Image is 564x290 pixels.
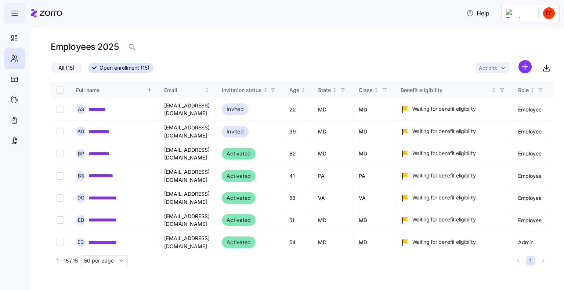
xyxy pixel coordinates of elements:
[283,209,312,231] td: 51
[512,187,551,209] td: Employee
[353,143,395,165] td: MD
[78,173,84,178] span: B S
[312,143,353,165] td: MD
[147,88,152,93] div: Sorted ascending
[412,128,476,135] span: Waiting for benefit eligibility
[77,195,84,200] span: D G
[227,172,251,180] span: Activated
[301,88,306,93] div: Not sorted
[353,165,395,187] td: PA
[512,231,551,253] td: Admin
[57,216,64,224] input: Select record 6
[227,216,251,224] span: Activated
[283,231,312,253] td: 54
[476,62,510,73] button: Actions
[57,128,64,135] input: Select record 2
[57,150,64,157] input: Select record 3
[57,87,64,94] input: Select all records
[283,121,312,143] td: 39
[353,209,395,231] td: MD
[526,256,535,265] button: 1
[78,218,84,223] span: E D
[158,143,216,165] td: [EMAIL_ADDRESS][DOMAIN_NAME]
[78,151,84,156] span: B P
[512,82,551,99] th: RoleNot sorted
[58,63,75,73] span: All (15)
[158,231,216,253] td: [EMAIL_ADDRESS][DOMAIN_NAME]
[412,105,476,113] span: Waiting for benefit eligibility
[412,194,476,201] span: Waiting for benefit eligibility
[51,41,119,52] h1: Employees 2025
[70,82,158,99] th: Full nameSorted ascending
[530,88,535,93] div: Not sorted
[158,82,216,99] th: EmailNot sorted
[57,106,64,113] input: Select record 1
[353,99,395,121] td: MD
[312,187,353,209] td: VA
[227,149,251,158] span: Activated
[158,209,216,231] td: [EMAIL_ADDRESS][DOMAIN_NAME]
[374,88,379,93] div: Not sorted
[312,82,353,99] th: StateNot sorted
[359,86,373,94] div: Class
[57,239,64,246] input: Select record 7
[512,143,551,165] td: Employee
[57,257,78,264] span: 1 - 15 / 15
[57,194,64,202] input: Select record 5
[513,256,523,265] button: Previous page
[506,9,532,18] img: Employer logo
[353,82,395,99] th: ClassNot sorted
[412,150,476,157] span: Waiting for benefit eligibility
[57,172,64,180] input: Select record 4
[164,86,203,94] div: Email
[412,238,476,246] span: Waiting for benefit eligibility
[479,66,497,71] span: Actions
[491,88,496,93] div: Not sorted
[263,88,268,93] div: Not sorted
[318,86,331,94] div: State
[158,121,216,143] td: [EMAIL_ADDRESS][DOMAIN_NAME]
[412,216,476,223] span: Waiting for benefit eligibility
[312,231,353,253] td: MD
[227,105,244,114] span: Invited
[312,165,353,187] td: PA
[227,194,251,202] span: Activated
[332,88,337,93] div: Not sorted
[76,86,146,94] div: Full name
[518,86,529,94] div: Role
[283,82,312,99] th: AgeNot sorted
[227,127,244,136] span: Invited
[216,82,283,99] th: Invitation statusNot sorted
[227,238,251,247] span: Activated
[353,231,395,253] td: MD
[100,63,149,73] span: Open enrollment (15)
[395,82,512,99] th: Benefit eligibilityNot sorted
[466,9,489,18] span: Help
[283,99,312,121] td: 22
[283,165,312,187] td: 41
[401,86,490,94] div: Benefit eligibility
[353,121,395,143] td: MD
[158,165,216,187] td: [EMAIL_ADDRESS][DOMAIN_NAME]
[538,256,548,265] button: Next page
[77,240,84,245] span: E C
[158,99,216,121] td: [EMAIL_ADDRESS][DOMAIN_NAME]
[412,172,476,179] span: Waiting for benefit eligibility
[460,6,495,21] button: Help
[283,187,312,209] td: 53
[205,88,210,93] div: Not sorted
[283,143,312,165] td: 62
[512,121,551,143] td: Employee
[543,7,555,19] img: cc97166a80db72ba115bf250c5d9a898
[518,60,532,73] svg: add icon
[512,209,551,231] td: Employee
[222,86,261,94] div: Invitation status
[289,86,299,94] div: Age
[77,129,84,134] span: A G
[312,209,353,231] td: MD
[512,165,551,187] td: Employee
[353,187,395,209] td: VA
[78,107,84,112] span: A S
[312,99,353,121] td: MD
[312,121,353,143] td: MD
